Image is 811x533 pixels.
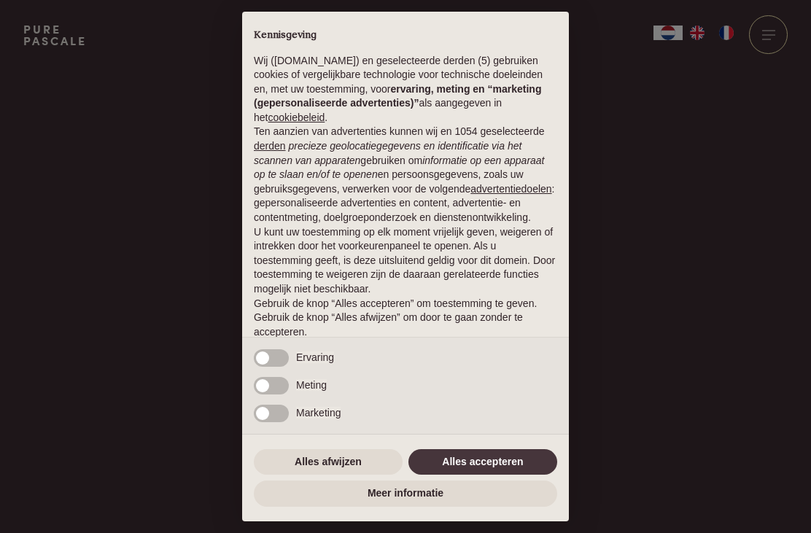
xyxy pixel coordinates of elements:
[254,125,557,225] p: Ten aanzien van advertenties kunnen wij en 1054 geselecteerde gebruiken om en persoonsgegevens, z...
[254,225,557,297] p: U kunt uw toestemming op elk moment vrijelijk geven, weigeren of intrekken door het voorkeurenpan...
[254,481,557,507] button: Meer informatie
[254,155,545,181] em: informatie op een apparaat op te slaan en/of te openen
[296,379,327,391] span: Meting
[296,351,334,363] span: Ervaring
[408,449,557,475] button: Alles accepteren
[254,139,286,154] button: derden
[254,449,403,475] button: Alles afwijzen
[254,54,557,125] p: Wij ([DOMAIN_NAME]) en geselecteerde derden (5) gebruiken cookies of vergelijkbare technologie vo...
[268,112,325,123] a: cookiebeleid
[296,407,341,419] span: Marketing
[254,29,557,42] h2: Kennisgeving
[470,182,551,197] button: advertentiedoelen
[254,297,557,340] p: Gebruik de knop “Alles accepteren” om toestemming te geven. Gebruik de knop “Alles afwijzen” om d...
[254,83,541,109] strong: ervaring, meting en “marketing (gepersonaliseerde advertenties)”
[254,140,521,166] em: precieze geolocatiegegevens en identificatie via het scannen van apparaten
